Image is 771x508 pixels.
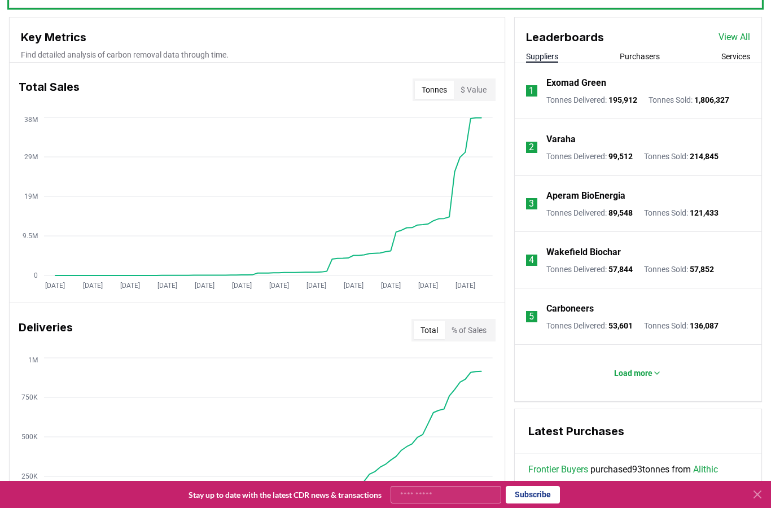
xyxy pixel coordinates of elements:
[546,264,633,275] p: Tonnes Delivered :
[528,463,588,476] a: Frontier Buyers
[19,319,73,341] h3: Deliveries
[721,51,750,62] button: Services
[546,94,637,106] p: Tonnes Delivered :
[21,29,493,46] h3: Key Metrics
[21,433,38,441] tspan: 500K
[529,310,534,323] p: 5
[693,463,718,476] a: Alithic
[24,192,38,200] tspan: 19M
[381,282,401,290] tspan: [DATE]
[644,207,719,218] p: Tonnes Sold :
[690,152,719,161] span: 214,845
[546,246,621,259] a: Wakefield Biochar
[546,302,594,316] a: Carboneers
[24,116,38,124] tspan: 38M
[608,208,633,217] span: 89,548
[546,133,576,146] a: Varaha
[306,282,326,290] tspan: [DATE]
[34,271,38,279] tspan: 0
[24,153,38,161] tspan: 29M
[529,141,534,154] p: 2
[546,189,625,203] a: Aperam BioEnergia
[546,151,633,162] p: Tonnes Delivered :
[690,208,719,217] span: 121,433
[454,81,493,99] button: $ Value
[269,282,289,290] tspan: [DATE]
[620,51,660,62] button: Purchasers
[614,367,652,379] p: Load more
[414,321,445,339] button: Total
[415,81,454,99] button: Tonnes
[690,265,714,274] span: 57,852
[546,76,606,90] a: Exomad Green
[21,49,493,60] p: Find detailed analysis of carbon removal data through time.
[455,282,475,290] tspan: [DATE]
[719,30,750,44] a: View All
[526,51,558,62] button: Suppliers
[528,423,748,440] h3: Latest Purchases
[546,320,633,331] p: Tonnes Delivered :
[546,207,633,218] p: Tonnes Delivered :
[608,95,637,104] span: 195,912
[529,84,534,98] p: 1
[608,321,633,330] span: 53,601
[694,95,729,104] span: 1,806,327
[21,393,38,401] tspan: 750K
[528,463,718,476] span: purchased 93 tonnes from
[608,152,633,161] span: 99,512
[644,264,714,275] p: Tonnes Sold :
[120,282,140,290] tspan: [DATE]
[23,232,38,240] tspan: 9.5M
[644,320,719,331] p: Tonnes Sold :
[644,151,719,162] p: Tonnes Sold :
[232,282,252,290] tspan: [DATE]
[83,282,103,290] tspan: [DATE]
[649,94,729,106] p: Tonnes Sold :
[344,282,363,290] tspan: [DATE]
[605,362,671,384] button: Load more
[526,29,604,46] h3: Leaderboards
[418,282,438,290] tspan: [DATE]
[28,356,38,364] tspan: 1M
[529,253,534,267] p: 4
[529,197,534,211] p: 3
[19,78,80,101] h3: Total Sales
[690,321,719,330] span: 136,087
[445,321,493,339] button: % of Sales
[21,472,38,480] tspan: 250K
[195,282,214,290] tspan: [DATE]
[157,282,177,290] tspan: [DATE]
[45,282,65,290] tspan: [DATE]
[608,265,633,274] span: 57,844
